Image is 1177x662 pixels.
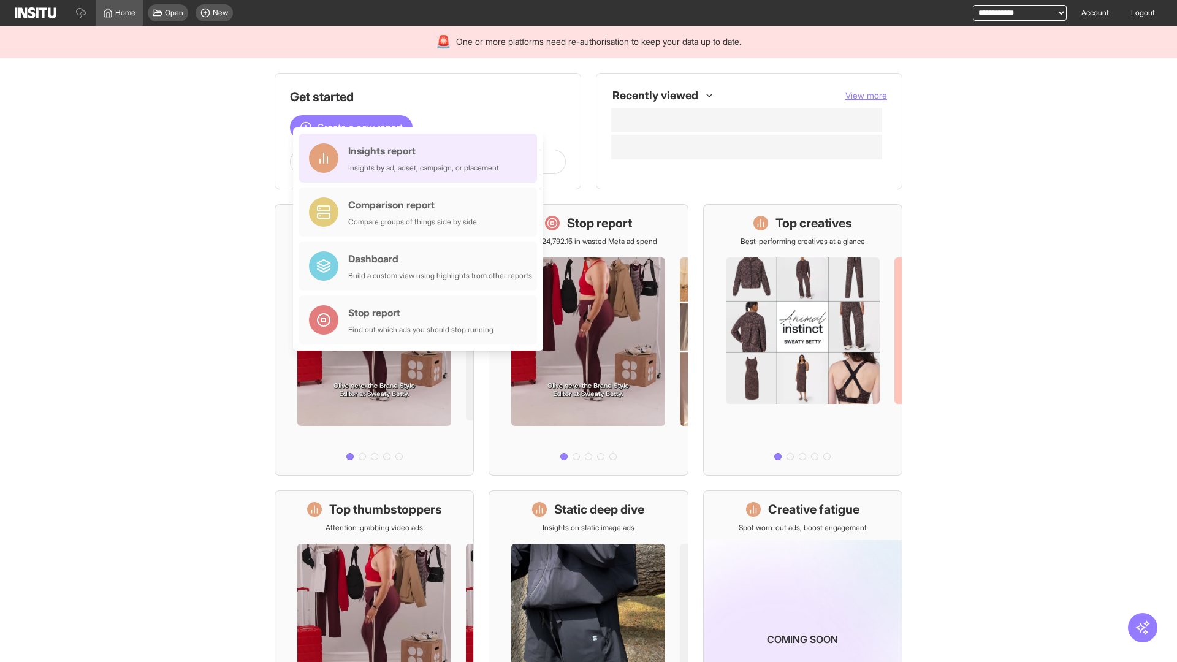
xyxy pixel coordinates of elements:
[554,501,644,518] h1: Static deep dive
[348,251,532,266] div: Dashboard
[348,197,477,212] div: Comparison report
[213,8,228,18] span: New
[348,217,477,227] div: Compare groups of things side by side
[348,325,493,335] div: Find out which ads you should stop running
[567,215,632,232] h1: Stop report
[845,89,887,102] button: View more
[456,36,741,48] span: One or more platforms need re-authorisation to keep your data up to date.
[348,163,499,173] div: Insights by ad, adset, campaign, or placement
[520,237,657,246] p: Save £24,792.15 in wasted Meta ad spend
[348,271,532,281] div: Build a custom view using highlights from other reports
[15,7,56,18] img: Logo
[348,305,493,320] div: Stop report
[317,120,403,135] span: Create a new report
[436,33,451,50] div: 🚨
[703,204,902,476] a: Top creativesBest-performing creatives at a glance
[290,115,413,140] button: Create a new report
[741,237,865,246] p: Best-performing creatives at a glance
[775,215,852,232] h1: Top creatives
[543,523,634,533] p: Insights on static image ads
[489,204,688,476] a: Stop reportSave £24,792.15 in wasted Meta ad spend
[348,143,499,158] div: Insights report
[165,8,183,18] span: Open
[275,204,474,476] a: What's live nowSee all active ads instantly
[115,8,135,18] span: Home
[329,501,442,518] h1: Top thumbstoppers
[845,90,887,101] span: View more
[326,523,423,533] p: Attention-grabbing video ads
[290,88,566,105] h1: Get started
